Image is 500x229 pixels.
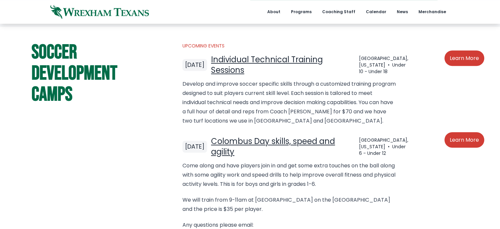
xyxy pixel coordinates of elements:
[359,55,408,68] span: [GEOGRAPHIC_DATA], [US_STATE]
[444,132,484,148] a: Learn More
[182,195,396,214] p: We will train from 9-11am at [GEOGRAPHIC_DATA] on the [GEOGRAPHIC_DATA] and the price is $35 per ...
[182,43,484,49] div: Upcoming Events
[211,54,323,75] a: Individual Technical Training Sessions
[32,64,135,83] div: Development
[182,79,396,126] p: Develop and improve soccer specific skills through a customized training program designed to suit...
[359,62,406,75] span: Under 10 - Under 18
[32,85,135,104] div: Camps
[182,161,396,189] p: Come along and have players join in and get some extra touches on the ball along with some agilit...
[32,43,135,62] div: Soccer
[211,136,335,157] a: Colombus Day skills, speed and agility
[444,50,484,66] a: Learn More
[359,143,406,157] span: Under 6 - Under 12
[388,143,390,150] span: •
[182,141,207,153] div: [DATE]
[182,59,207,71] div: [DATE]
[359,137,408,150] span: [GEOGRAPHIC_DATA], [US_STATE]
[388,62,390,68] span: •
